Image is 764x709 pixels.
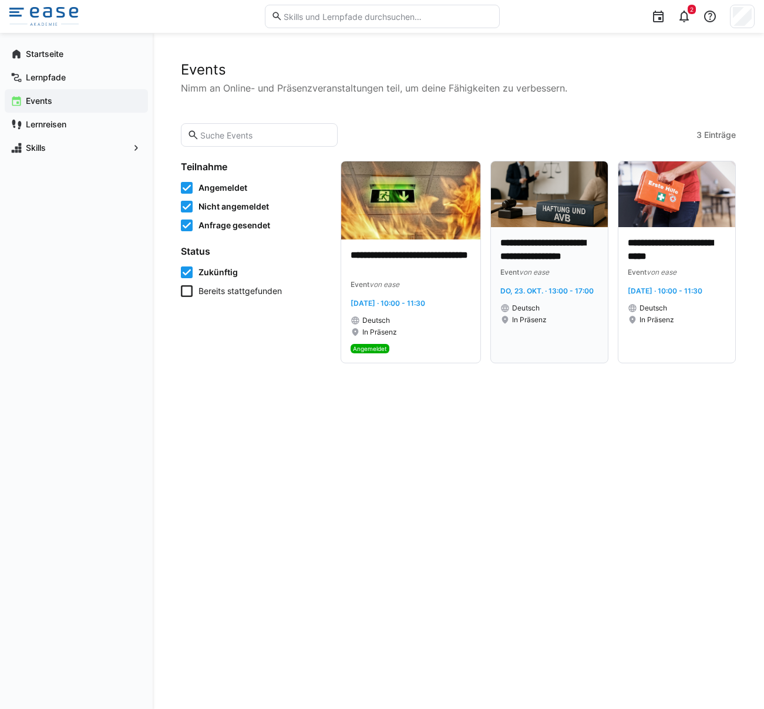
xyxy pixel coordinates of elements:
[362,316,390,325] span: Deutsch
[181,81,736,95] p: Nimm an Online- und Präsenzveranstaltungen teil, um deine Fähigkeiten zu verbessern.
[628,286,702,295] span: [DATE] · 10:00 - 11:30
[618,161,735,227] img: image
[640,303,667,313] span: Deutsch
[500,286,594,295] span: Do, 23. Okt. · 13:00 - 17:00
[704,129,736,141] span: Einträge
[640,315,674,325] span: In Präsenz
[198,285,282,297] span: Bereits stattgefunden
[198,220,270,231] span: Anfrage gesendet
[351,299,425,308] span: [DATE] · 10:00 - 11:30
[341,161,480,239] img: image
[282,11,493,22] input: Skills und Lernpfade durchsuchen…
[199,130,331,140] input: Suche Events
[369,280,399,289] span: von ease
[181,161,327,173] h4: Teilnahme
[362,328,397,337] span: In Präsenz
[512,303,540,313] span: Deutsch
[628,268,647,276] span: Event
[351,280,369,289] span: Event
[519,268,549,276] span: von ease
[353,345,387,352] span: Angemeldet
[647,268,677,276] span: von ease
[512,315,547,325] span: In Präsenz
[198,182,247,194] span: Angemeldet
[690,6,694,13] span: 2
[500,268,519,276] span: Event
[198,266,238,278] span: Zukünftig
[181,245,327,257] h4: Status
[181,61,736,79] h2: Events
[696,129,702,141] span: 3
[198,201,269,212] span: Nicht angemeldet
[491,161,608,227] img: image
